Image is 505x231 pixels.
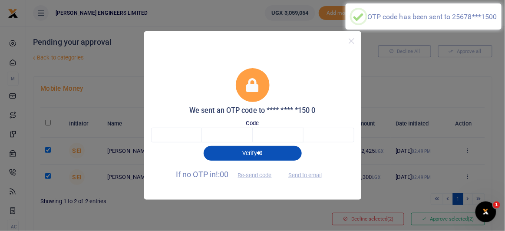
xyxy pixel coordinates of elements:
[493,201,500,208] span: 1
[204,146,302,161] button: Verify
[216,170,228,179] span: !:00
[475,201,496,222] iframe: Intercom live chat
[246,119,259,128] label: Code
[367,13,497,21] div: OTP code has been sent to 25678***1500
[176,170,279,179] span: If no OTP in
[345,35,358,47] button: Close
